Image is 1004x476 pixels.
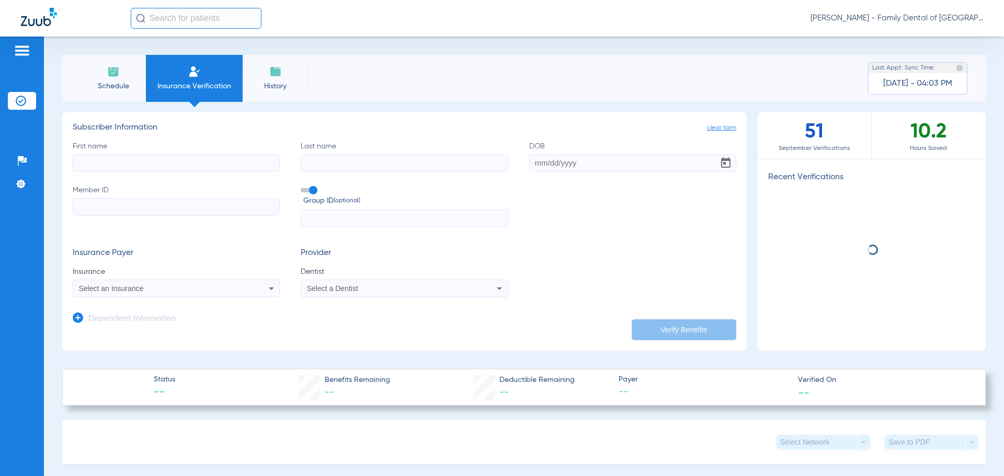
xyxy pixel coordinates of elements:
[632,319,736,340] button: Verify Benefits
[715,153,736,173] button: Open calendar
[334,195,360,206] small: (optional)
[250,81,300,91] span: History
[499,388,509,397] span: --
[811,13,983,24] span: [PERSON_NAME] - Family Dental of [GEOGRAPHIC_DATA]
[301,141,508,172] label: Last name
[758,112,872,159] div: 51
[758,143,871,154] span: September Verifications
[325,375,390,386] span: Benefits Remaining
[303,195,508,206] span: Group ID
[301,248,508,259] h3: Provider
[79,284,144,293] span: Select an Insurance
[154,81,235,91] span: Insurance Verification
[154,386,175,400] span: --
[499,375,575,386] span: Deductible Remaining
[269,65,282,78] img: History
[301,266,508,277] span: Dentist
[325,388,334,397] span: --
[707,123,736,133] span: clear form
[73,123,736,133] h3: Subscriber Information
[154,374,175,385] span: Status
[301,154,508,172] input: Last name
[307,284,358,293] span: Select a Dentist
[798,375,968,386] span: Verified On
[131,8,261,29] input: Search for patients
[14,44,30,57] img: hamburger-icon
[758,172,986,183] h3: Recent Verifications
[21,8,57,26] img: Zuub Logo
[88,81,138,91] span: Schedule
[136,14,145,23] img: Search Icon
[107,65,120,78] img: Schedule
[872,112,986,159] div: 10.2
[798,387,809,398] span: --
[619,386,789,399] span: --
[872,63,935,73] span: Last Appt. Sync Time:
[73,198,280,216] input: Member ID
[883,78,952,89] span: [DATE] - 04:03 PM
[88,314,176,324] h3: Dependent Information
[529,154,736,172] input: DOBOpen calendar
[73,248,280,259] h3: Insurance Payer
[73,141,280,172] label: First name
[73,154,280,172] input: First name
[73,185,280,228] label: Member ID
[956,64,963,72] img: last sync help info
[188,65,201,78] img: Manual Insurance Verification
[619,374,789,385] span: Payer
[529,141,736,172] label: DOB
[73,266,280,277] span: Insurance
[872,143,986,154] span: Hours Saved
